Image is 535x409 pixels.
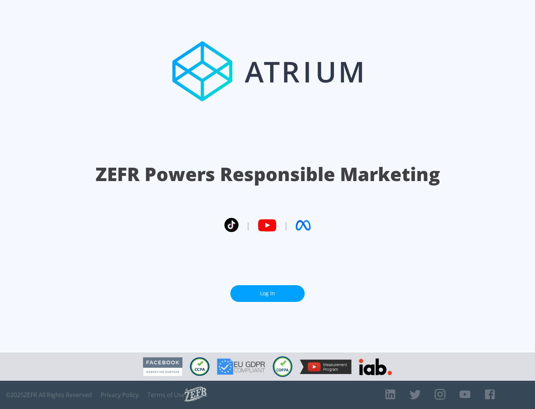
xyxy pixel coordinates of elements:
img: COPPA Compliant [273,356,292,377]
span: | [246,220,250,231]
img: CCPA Compliant [190,357,210,376]
img: YouTube Measurement Program [300,360,351,374]
h1: ZEFR Powers Responsible Marketing [95,161,440,187]
a: Log In [230,285,305,302]
span: © 2025 ZEFR All Rights Reserved [6,391,92,399]
img: IAB [359,358,392,375]
img: Facebook Marketing Partner [143,357,182,376]
a: Privacy Policy [101,391,139,399]
a: Terms of Use [147,391,185,399]
img: GDPR Compliant [217,358,265,375]
span: | [284,220,288,231]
